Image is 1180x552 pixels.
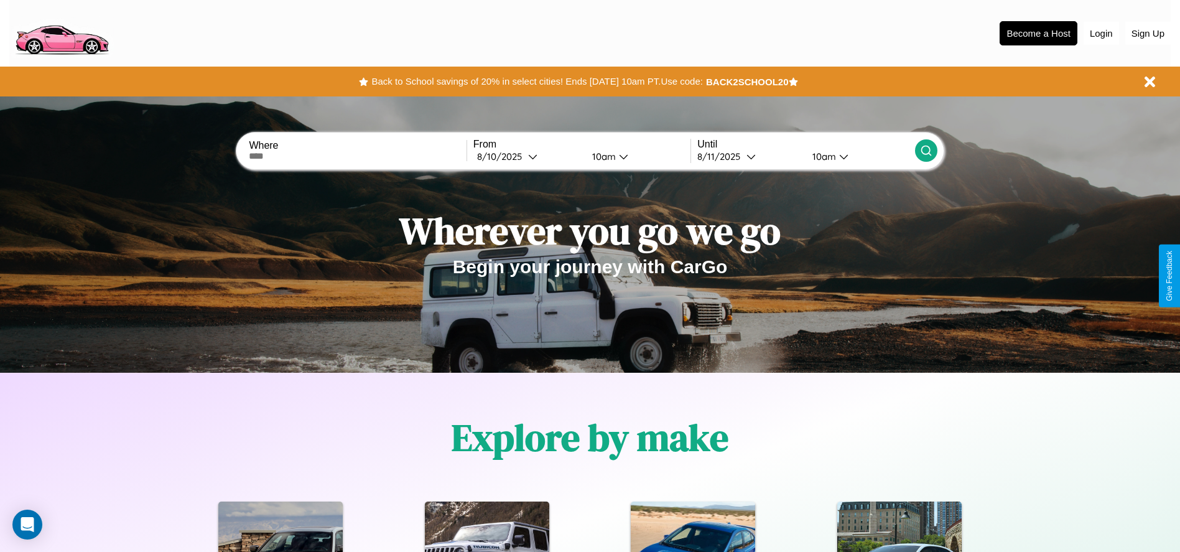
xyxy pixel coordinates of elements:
[1000,21,1077,45] button: Become a Host
[12,510,42,540] div: Open Intercom Messenger
[249,140,466,151] label: Where
[706,77,789,87] b: BACK2SCHOOL20
[697,151,746,162] div: 8 / 11 / 2025
[473,150,582,163] button: 8/10/2025
[582,150,691,163] button: 10am
[1125,22,1171,45] button: Sign Up
[452,412,728,463] h1: Explore by make
[802,150,915,163] button: 10am
[9,6,114,58] img: logo
[586,151,619,162] div: 10am
[806,151,839,162] div: 10am
[368,73,705,90] button: Back to School savings of 20% in select cities! Ends [DATE] 10am PT.Use code:
[473,139,690,150] label: From
[1084,22,1119,45] button: Login
[697,139,914,150] label: Until
[1165,251,1174,301] div: Give Feedback
[477,151,528,162] div: 8 / 10 / 2025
